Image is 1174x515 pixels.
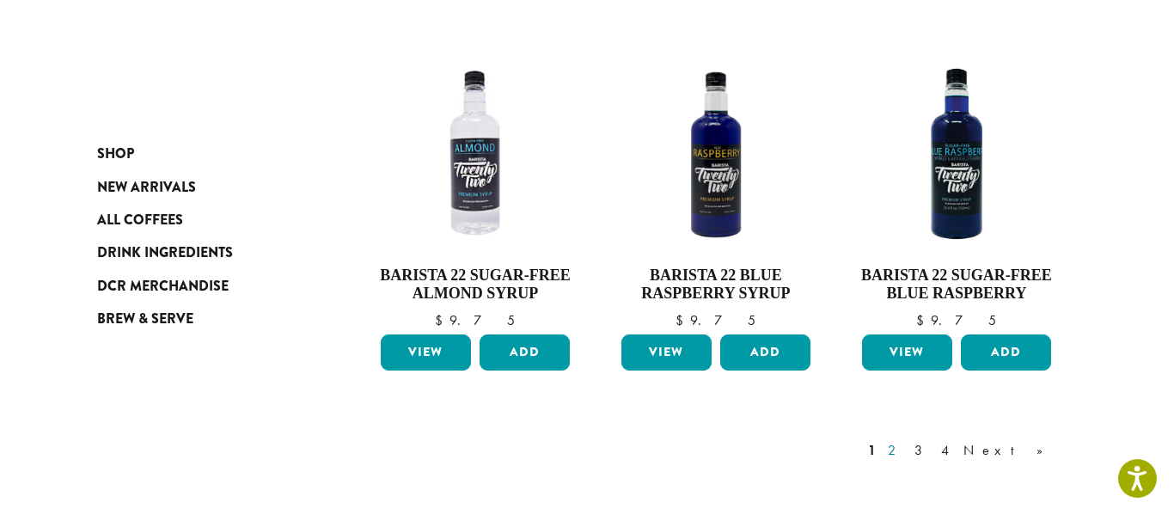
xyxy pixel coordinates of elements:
img: B22-SF-ALMOND-300x300.png [376,55,574,253]
a: Barista 22 Sugar-Free Almond Syrup $9.75 [376,55,574,328]
button: Add [961,334,1051,371]
bdi: 9.75 [676,311,755,329]
a: View [862,334,952,371]
bdi: 9.75 [435,311,515,329]
a: Barista 22 Blue Raspberry Syrup $9.75 [617,55,815,328]
span: Shop [97,144,134,165]
a: 1 [865,440,879,461]
a: Brew & Serve [97,303,303,335]
a: 4 [938,440,955,461]
a: 2 [884,440,906,461]
span: Drink Ingredients [97,242,233,264]
img: SF-BLUE-RASPBERRY-e1715970249262.png [858,55,1055,253]
a: 3 [911,440,932,461]
span: New Arrivals [97,177,196,199]
a: Drink Ingredients [97,236,303,269]
img: B22-Blue-Raspberry-1200x-300x300.png [617,55,815,253]
h4: Barista 22 Sugar-Free Blue Raspberry [858,267,1055,303]
span: All Coffees [97,210,183,231]
a: New Arrivals [97,170,303,203]
span: DCR Merchandise [97,276,229,297]
button: Add [480,334,570,371]
span: $ [676,311,690,329]
button: Add [720,334,810,371]
bdi: 9.75 [916,311,996,329]
a: Shop [97,138,303,170]
h4: Barista 22 Blue Raspberry Syrup [617,267,815,303]
span: $ [916,311,931,329]
a: DCR Merchandise [97,270,303,303]
a: All Coffees [97,204,303,236]
span: Brew & Serve [97,309,193,330]
a: Next » [960,440,1059,461]
h4: Barista 22 Sugar-Free Almond Syrup [376,267,574,303]
a: Barista 22 Sugar-Free Blue Raspberry $9.75 [858,55,1055,328]
a: View [621,334,712,371]
span: $ [435,311,449,329]
a: View [381,334,471,371]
